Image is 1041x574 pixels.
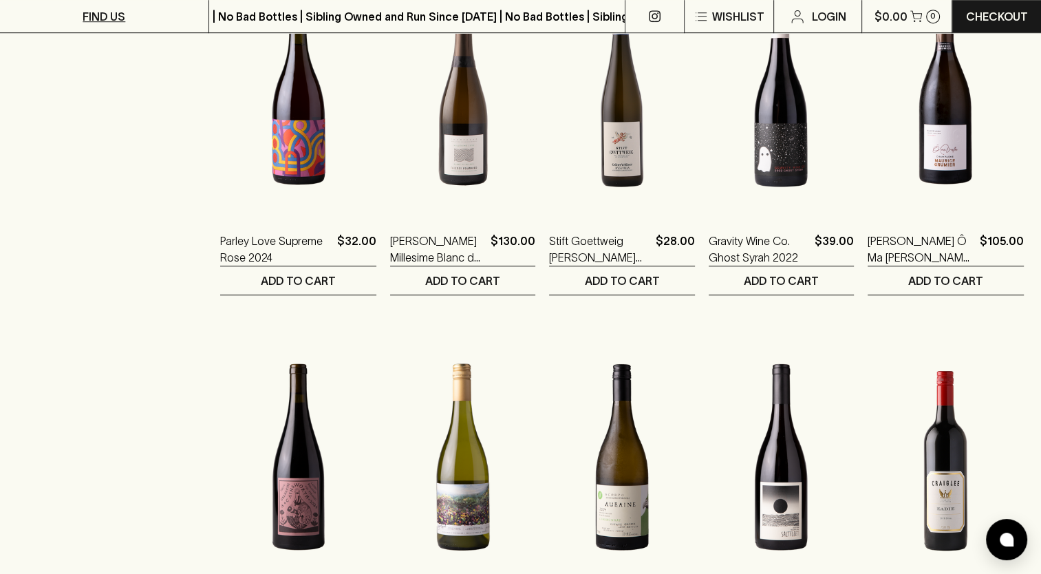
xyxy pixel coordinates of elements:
[815,233,854,266] p: $39.00
[220,266,376,295] button: ADD TO CART
[712,8,764,25] p: Wishlist
[930,12,936,20] p: 0
[709,266,854,295] button: ADD TO CART
[390,266,535,295] button: ADD TO CART
[491,233,535,266] p: $130.00
[744,273,819,289] p: ADD TO CART
[584,273,659,289] p: ADD TO CART
[1000,533,1013,546] img: bubble-icon
[549,233,650,266] a: Stift Goettweig [PERSON_NAME] Veltliner Messwein 2021
[656,233,695,266] p: $28.00
[83,8,125,25] p: FIND US
[425,273,500,289] p: ADD TO CART
[980,233,1024,266] p: $105.00
[549,266,694,295] button: ADD TO CART
[874,8,908,25] p: $0.00
[908,273,983,289] p: ADD TO CART
[261,273,336,289] p: ADD TO CART
[709,233,809,266] a: Gravity Wine Co. Ghost Syrah 2022
[868,266,1024,295] button: ADD TO CART
[337,233,376,266] p: $32.00
[220,233,332,266] a: Parley Love Supreme Rose 2024
[868,233,974,266] a: [PERSON_NAME] Ô Ma [PERSON_NAME] Champagne NV
[811,8,846,25] p: Login
[390,233,485,266] a: [PERSON_NAME] Millesime Blanc de Blancs 2018
[966,8,1028,25] p: Checkout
